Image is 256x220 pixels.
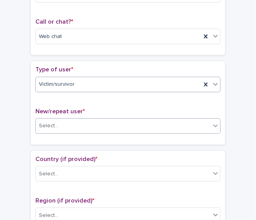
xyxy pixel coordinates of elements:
span: New/repeat user [35,108,85,114]
div: Select... [39,170,58,178]
span: Type of user [35,66,73,73]
span: Web chat [39,33,62,41]
span: Victim/survivor [39,80,75,88]
span: Region (if provided) [35,197,94,204]
span: Call or chat? [35,19,73,25]
div: Select... [39,122,58,130]
span: Country (if provided) [35,156,97,162]
div: Select... [39,211,58,220]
